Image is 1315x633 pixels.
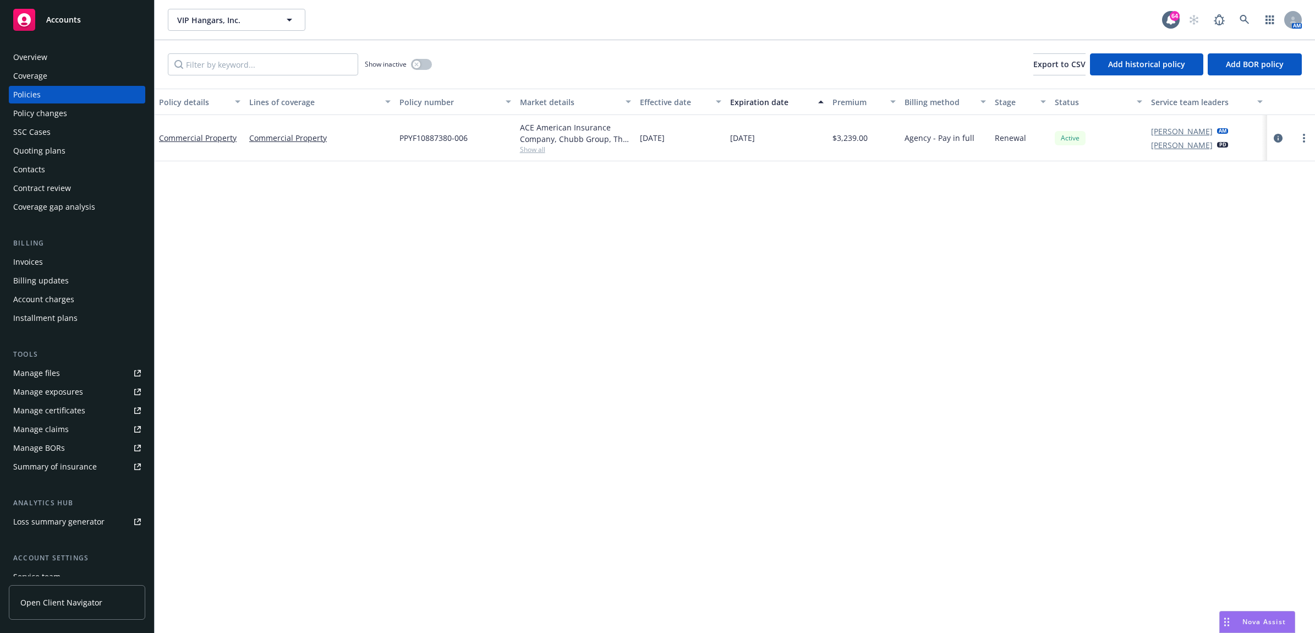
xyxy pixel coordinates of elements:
[1147,89,1267,115] button: Service team leaders
[9,513,145,531] a: Loss summary generator
[9,383,145,401] a: Manage exposures
[640,132,665,144] span: [DATE]
[635,89,726,115] button: Effective date
[640,96,709,108] div: Effective date
[9,86,145,103] a: Policies
[1108,59,1185,69] span: Add historical policy
[9,439,145,457] a: Manage BORs
[13,67,47,85] div: Coverage
[9,458,145,476] a: Summary of insurance
[9,238,145,249] div: Billing
[249,96,379,108] div: Lines of coverage
[9,421,145,438] a: Manage claims
[9,142,145,160] a: Quoting plans
[9,48,145,66] a: Overview
[46,15,81,24] span: Accounts
[395,89,516,115] button: Policy number
[13,439,65,457] div: Manage BORs
[1208,53,1302,75] button: Add BOR policy
[1151,125,1213,137] a: [PERSON_NAME]
[399,132,468,144] span: PPYF10887380-006
[9,105,145,122] a: Policy changes
[13,402,85,419] div: Manage certificates
[1259,9,1281,31] a: Switch app
[399,96,499,108] div: Policy number
[730,132,755,144] span: [DATE]
[13,364,60,382] div: Manage files
[9,402,145,419] a: Manage certificates
[1090,53,1203,75] button: Add historical policy
[1055,96,1130,108] div: Status
[9,253,145,271] a: Invoices
[9,309,145,327] a: Installment plans
[995,96,1034,108] div: Stage
[13,123,51,141] div: SSC Cases
[20,597,102,608] span: Open Client Navigator
[9,553,145,564] div: Account settings
[1242,617,1286,626] span: Nova Assist
[9,179,145,197] a: Contract review
[9,498,145,509] div: Analytics hub
[1151,96,1251,108] div: Service team leaders
[1033,59,1086,69] span: Export to CSV
[832,132,868,144] span: $3,239.00
[1220,612,1234,632] div: Drag to move
[245,89,395,115] button: Lines of coverage
[1170,11,1180,21] div: 64
[1234,9,1256,31] a: Search
[13,198,95,216] div: Coverage gap analysis
[1226,59,1284,69] span: Add BOR policy
[9,161,145,178] a: Contacts
[13,309,78,327] div: Installment plans
[9,291,145,308] a: Account charges
[9,67,145,85] a: Coverage
[730,96,812,108] div: Expiration date
[168,9,305,31] button: VIP Hangars, Inc.
[13,383,83,401] div: Manage exposures
[1219,611,1295,633] button: Nova Assist
[9,272,145,290] a: Billing updates
[1272,132,1285,145] a: circleInformation
[520,96,620,108] div: Market details
[13,513,105,531] div: Loss summary generator
[905,132,974,144] span: Agency - Pay in full
[828,89,900,115] button: Premium
[9,4,145,35] a: Accounts
[520,122,632,145] div: ACE American Insurance Company, Chubb Group, The ABC Program
[832,96,884,108] div: Premium
[13,253,43,271] div: Invoices
[1208,9,1230,31] a: Report a Bug
[155,89,245,115] button: Policy details
[520,145,632,154] span: Show all
[1050,89,1147,115] button: Status
[9,568,145,586] a: Service team
[13,142,65,160] div: Quoting plans
[13,48,47,66] div: Overview
[995,132,1026,144] span: Renewal
[990,89,1050,115] button: Stage
[13,568,61,586] div: Service team
[900,89,990,115] button: Billing method
[9,198,145,216] a: Coverage gap analysis
[1033,53,1086,75] button: Export to CSV
[13,86,41,103] div: Policies
[177,14,272,26] span: VIP Hangars, Inc.
[13,421,69,438] div: Manage claims
[1183,9,1205,31] a: Start snowing
[13,105,67,122] div: Policy changes
[13,291,74,308] div: Account charges
[516,89,636,115] button: Market details
[9,349,145,360] div: Tools
[905,96,974,108] div: Billing method
[9,364,145,382] a: Manage files
[159,96,228,108] div: Policy details
[13,272,69,290] div: Billing updates
[365,59,407,69] span: Show inactive
[13,179,71,197] div: Contract review
[1059,133,1081,143] span: Active
[1297,132,1311,145] a: more
[13,161,45,178] div: Contacts
[13,458,97,476] div: Summary of insurance
[9,123,145,141] a: SSC Cases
